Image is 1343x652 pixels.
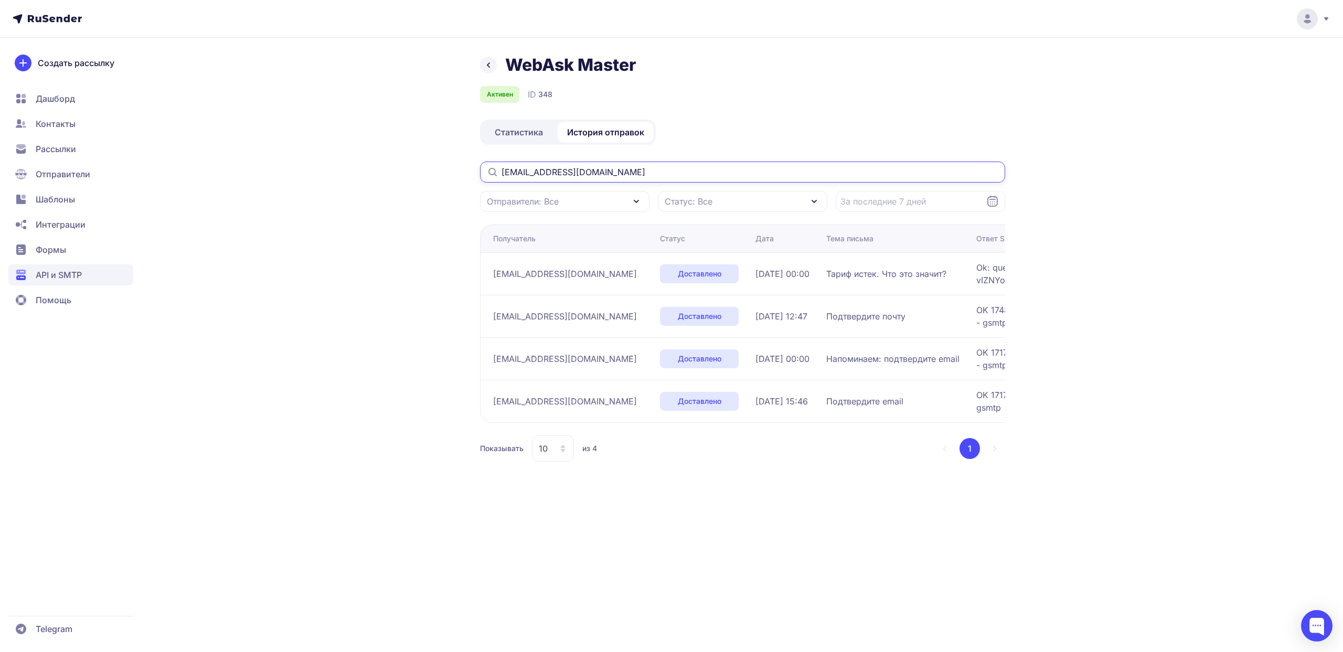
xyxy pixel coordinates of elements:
[487,90,513,99] span: Активен
[493,352,637,365] span: [EMAIL_ADDRESS][DOMAIN_NAME]
[678,354,721,364] span: Доставлено
[755,352,809,365] span: [DATE] 00:00
[36,243,66,256] span: Формы
[538,89,552,100] span: 348
[755,233,774,244] div: Дата
[36,193,75,206] span: Шаблоны
[558,122,654,143] a: История отправок
[36,269,82,281] span: API и SMTP
[493,310,637,323] span: [EMAIL_ADDRESS][DOMAIN_NAME]
[36,92,75,105] span: Дашборд
[976,346,1239,371] span: OK 1717794032 2adb3069b0e04-52bb41cf80dsi1303755e87.287 - gsmtp
[493,233,536,244] div: Получатель
[528,88,552,101] div: ID
[487,195,559,208] span: Отправители: Все
[976,233,1021,244] div: Ответ SMTP
[567,126,644,138] span: История отправок
[505,55,636,76] h1: WebAsk Master
[678,311,721,322] span: Доставлено
[755,268,809,280] span: [DATE] 00:00
[482,122,556,143] a: Статистика
[8,618,133,639] a: Telegram
[495,126,543,138] span: Статистика
[36,294,71,306] span: Помощь
[480,162,1005,183] input: Поиск
[976,389,1239,414] span: OK 1717677992 38308e7fff4ca-2ead4134a21si3629491fa.254 - gsmtp
[36,143,76,155] span: Рассылки
[660,233,685,244] div: Статус
[36,218,86,231] span: Интеграции
[960,438,980,459] button: 1
[582,443,597,454] span: из 4
[493,395,637,408] span: [EMAIL_ADDRESS][DOMAIN_NAME]
[976,261,1239,286] span: Ok: queued on [DOMAIN_NAME] 1755810060-x0bRQw1FDeA0-vIZNYohA
[826,395,903,408] span: Подтвердите email
[493,268,637,280] span: [EMAIL_ADDRESS][DOMAIN_NAME]
[826,310,905,323] span: Подтвердите почту
[976,304,1239,329] span: OK 1748598471 2adb3069b0e04-553378c10f7si1470708e87.271 - gsmtp
[36,623,72,635] span: Telegram
[755,310,807,323] span: [DATE] 12:47
[826,268,946,280] span: Тариф истек. Что это значит?
[38,57,114,69] span: Создать рассылку
[826,352,960,365] span: Напоминаем: подтвердите email
[480,443,524,454] span: Показывать
[36,168,90,180] span: Отправители
[539,442,548,455] span: 10
[678,269,721,279] span: Доставлено
[836,191,1005,212] input: Datepicker input
[665,195,712,208] span: Статус: Все
[678,396,721,407] span: Доставлено
[36,117,76,130] span: Контакты
[755,395,808,408] span: [DATE] 15:46
[826,233,873,244] div: Тема письма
